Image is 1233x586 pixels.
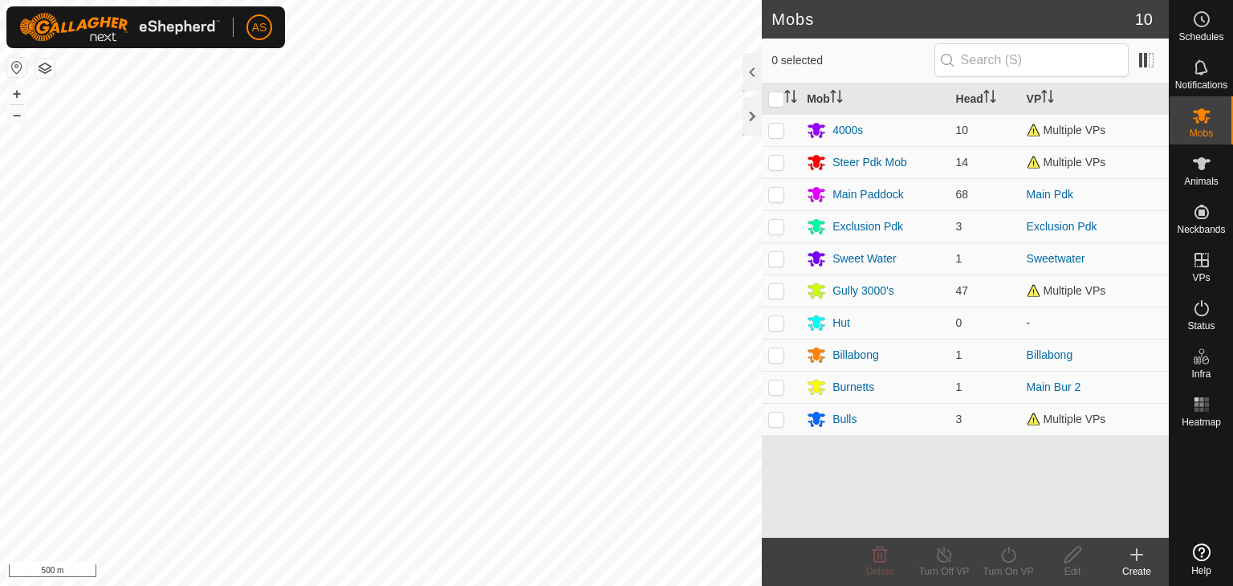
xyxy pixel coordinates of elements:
span: 14 [956,156,969,169]
span: Schedules [1178,32,1223,42]
div: Burnetts [832,379,874,396]
span: Infra [1191,369,1211,379]
a: Main Bur 2 [1027,380,1081,393]
span: VPs [1192,273,1210,283]
div: Exclusion Pdk [832,218,903,235]
div: Main Paddock [832,186,904,203]
p-sorticon: Activate to sort [830,92,843,105]
span: Multiple VPs [1027,124,1106,136]
p-sorticon: Activate to sort [784,92,797,105]
a: Sweetwater [1027,252,1085,265]
div: Hut [832,315,850,332]
span: Heatmap [1182,417,1221,427]
span: 3 [956,413,962,425]
span: 1 [956,252,962,265]
div: Sweet Water [832,250,897,267]
th: VP [1020,83,1169,115]
span: Mobs [1190,128,1213,138]
span: 0 selected [771,52,934,69]
span: Delete [866,566,894,577]
a: Billabong [1027,348,1073,361]
a: Privacy Policy [318,565,378,580]
div: 4000s [832,122,863,139]
th: Mob [800,83,949,115]
div: Turn Off VP [912,564,976,579]
span: 10 [956,124,969,136]
div: Billabong [832,347,879,364]
button: – [7,105,26,124]
a: Main Pdk [1027,188,1073,201]
th: Head [950,83,1020,115]
span: Help [1191,566,1211,576]
span: 47 [956,284,969,297]
span: Status [1187,321,1215,331]
span: 68 [956,188,969,201]
div: Turn On VP [976,564,1040,579]
div: Edit [1040,564,1105,579]
a: Help [1170,537,1233,582]
img: Gallagher Logo [19,13,220,42]
span: Notifications [1175,80,1227,90]
span: Multiple VPs [1027,413,1106,425]
span: Neckbands [1177,225,1225,234]
span: Multiple VPs [1027,156,1106,169]
button: Map Layers [35,59,55,78]
input: Search (S) [934,43,1129,77]
div: Create [1105,564,1169,579]
a: Exclusion Pdk [1027,220,1097,233]
span: AS [252,19,267,36]
div: Steer Pdk Mob [832,154,907,171]
span: 1 [956,348,962,361]
a: Contact Us [397,565,444,580]
span: 10 [1135,7,1153,31]
td: - [1020,307,1169,339]
button: Reset Map [7,58,26,77]
h2: Mobs [771,10,1135,29]
span: 0 [956,316,962,329]
span: Multiple VPs [1027,284,1106,297]
span: Animals [1184,177,1219,186]
p-sorticon: Activate to sort [983,92,996,105]
button: + [7,84,26,104]
div: Gully 3000's [832,283,894,299]
span: 1 [956,380,962,393]
div: Bulls [832,411,857,428]
p-sorticon: Activate to sort [1041,92,1054,105]
span: 3 [956,220,962,233]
